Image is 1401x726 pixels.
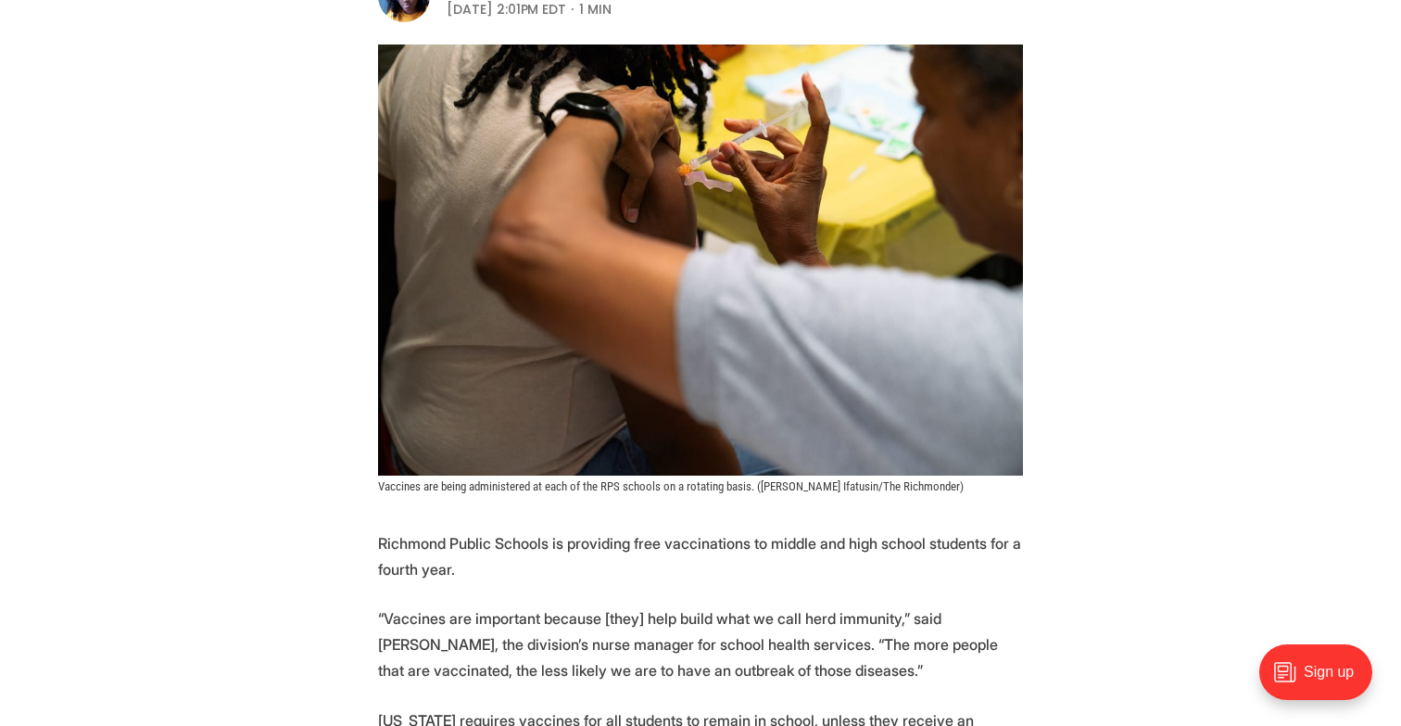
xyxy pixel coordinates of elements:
span: Vaccines are being administered at each of the RPS schools on a rotating basis. ([PERSON_NAME] If... [378,479,964,493]
iframe: portal-trigger [1243,635,1401,726]
p: “Vaccines are important because [they] help build what we call herd immunity,” said [PERSON_NAME]... [378,605,1023,683]
img: RPS continues free vaccine program for middle and high schoolers [378,45,1023,476]
p: Richmond Public Schools is providing free vaccinations to middle and high school students for a f... [378,530,1023,582]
